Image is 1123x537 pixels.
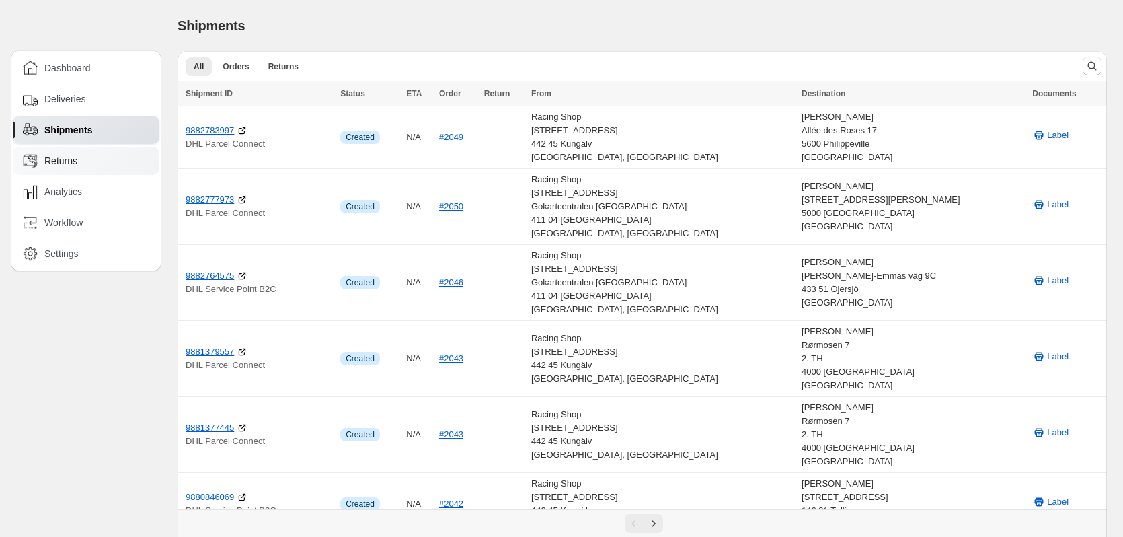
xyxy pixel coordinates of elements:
span: Label [1047,426,1069,439]
span: Return [484,89,510,98]
span: Shipments [178,18,245,33]
a: #2050 [439,201,463,211]
span: Created [346,429,375,440]
div: [PERSON_NAME] [STREET_ADDRESS] 146 31 Tullinge [GEOGRAPHIC_DATA] [802,477,1024,531]
td: N/A [402,106,435,169]
a: 9880846069 [186,491,234,504]
span: Label [1047,198,1069,211]
span: Created [346,353,375,364]
p: DHL Service Point B2C [186,283,332,296]
p: DHL Service Point B2C [186,504,332,517]
p: DHL Parcel Connect [186,435,332,448]
div: Racing Shop [STREET_ADDRESS] 442 45 Kungälv [GEOGRAPHIC_DATA], [GEOGRAPHIC_DATA] [531,110,793,164]
a: 9882777973 [186,193,234,207]
div: Racing Shop [STREET_ADDRESS] 442 45 Kungälv [GEOGRAPHIC_DATA], [GEOGRAPHIC_DATA] [531,408,793,462]
a: 9881377445 [186,421,234,435]
span: Label [1047,274,1069,287]
button: Label [1024,491,1077,513]
span: Created [346,277,375,288]
span: Documents [1032,89,1076,98]
span: Label [1047,495,1069,509]
div: [PERSON_NAME] [PERSON_NAME]-Emmas väg 9C 433 51 Öjersjö [GEOGRAPHIC_DATA] [802,256,1024,310]
span: Returns [268,61,299,72]
span: Label [1047,129,1069,142]
span: Settings [44,247,79,260]
button: Label [1024,194,1077,215]
span: Dashboard [44,61,91,75]
td: N/A [402,397,435,473]
span: Label [1047,350,1069,363]
div: Racing Shop [STREET_ADDRESS] 442 45 Kungälv [GEOGRAPHIC_DATA], [GEOGRAPHIC_DATA] [531,332,793,386]
a: 9882783997 [186,124,234,137]
div: [PERSON_NAME] Rørmosen 7 2. TH 4000 [GEOGRAPHIC_DATA] [GEOGRAPHIC_DATA] [802,325,1024,392]
div: Racing Shop [STREET_ADDRESS] Gokartcentralen [GEOGRAPHIC_DATA] 411 04 [GEOGRAPHIC_DATA] [GEOGRAPH... [531,249,793,316]
a: #2043 [439,353,463,363]
span: Orders [223,61,249,72]
button: Label [1024,124,1077,146]
span: Workflow [44,216,83,229]
a: 9882764575 [186,269,234,283]
p: DHL Parcel Connect [186,359,332,372]
td: N/A [402,245,435,321]
button: Next [644,514,663,533]
a: 9881379557 [186,345,234,359]
td: N/A [402,169,435,245]
p: DHL Parcel Connect [186,207,332,220]
div: Racing Shop [STREET_ADDRESS] 442 45 Kungälv [GEOGRAPHIC_DATA], [GEOGRAPHIC_DATA] [531,477,793,531]
p: DHL Parcel Connect [186,137,332,151]
div: [PERSON_NAME] Allée des Roses 17 5600 Philippeville [GEOGRAPHIC_DATA] [802,110,1024,164]
span: Destination [802,89,845,98]
a: #2049 [439,132,463,142]
span: Shipment ID [186,89,233,98]
button: Label [1024,270,1077,291]
span: ETA [406,89,422,98]
div: [PERSON_NAME] [STREET_ADDRESS][PERSON_NAME] 5000 [GEOGRAPHIC_DATA] [GEOGRAPHIC_DATA] [802,180,1024,234]
a: #2046 [439,277,463,287]
button: Label [1024,346,1077,367]
td: N/A [402,321,435,397]
button: Search and filter results [1083,57,1101,75]
span: Analytics [44,185,82,199]
span: Created [346,499,375,509]
span: All [194,61,204,72]
span: From [531,89,551,98]
span: Created [346,201,375,212]
nav: Pagination [178,509,1107,537]
button: Label [1024,422,1077,443]
span: Created [346,132,375,143]
span: Order [439,89,461,98]
span: Shipments [44,123,93,137]
span: Returns [44,154,77,168]
div: [PERSON_NAME] Rørmosen 7 2. TH 4000 [GEOGRAPHIC_DATA] [GEOGRAPHIC_DATA] [802,401,1024,468]
span: Status [340,89,365,98]
a: #2043 [439,429,463,439]
td: N/A [402,473,435,536]
span: Deliveries [44,92,85,106]
div: Racing Shop [STREET_ADDRESS] Gokartcentralen [GEOGRAPHIC_DATA] 411 04 [GEOGRAPHIC_DATA] [GEOGRAPH... [531,173,793,240]
a: #2042 [439,499,463,509]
